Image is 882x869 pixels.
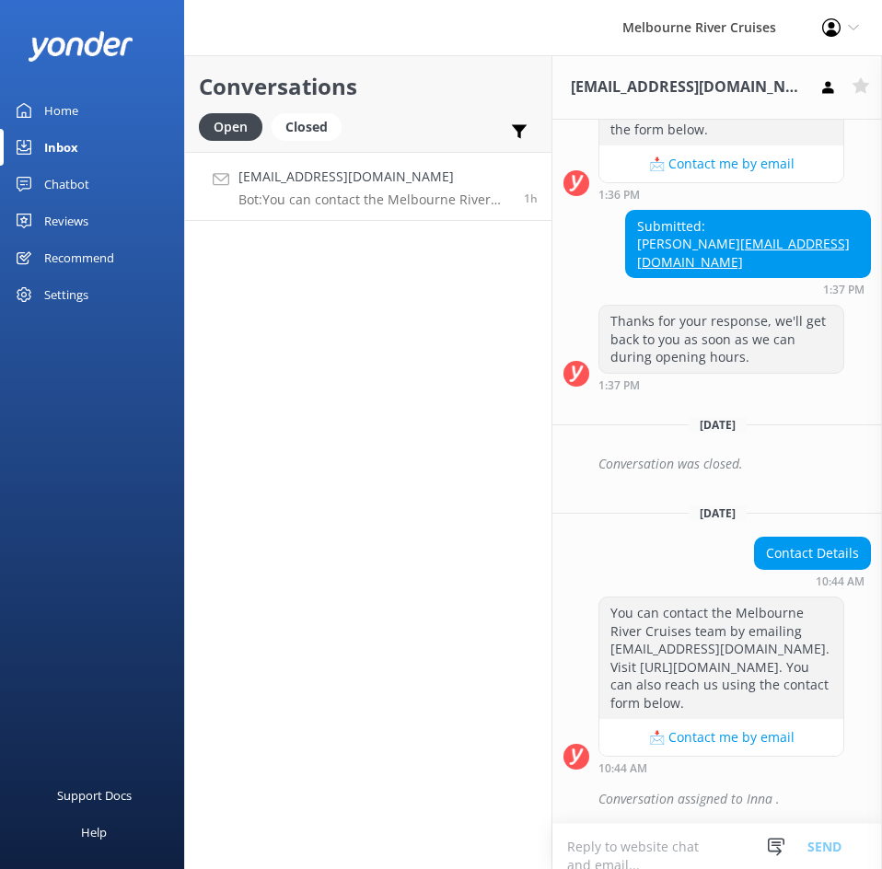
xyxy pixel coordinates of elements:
[238,191,510,208] p: Bot: You can contact the Melbourne River Cruises team by emailing [EMAIL_ADDRESS][DOMAIN_NAME]. V...
[563,783,871,815] div: 2025-10-02T00:56:58.733
[598,378,844,391] div: Sep 25 2025 01:37pm (UTC +10:00) Australia/Sydney
[199,69,538,104] h2: Conversations
[185,152,551,221] a: [EMAIL_ADDRESS][DOMAIN_NAME]Bot:You can contact the Melbourne River Cruises team by emailing [EMA...
[689,417,747,433] span: [DATE]
[823,284,865,295] strong: 1:37 PM
[598,761,844,774] div: Oct 02 2025 10:44am (UTC +10:00) Australia/Sydney
[44,92,78,129] div: Home
[272,116,351,136] a: Closed
[599,145,843,182] button: 📩 Contact me by email
[626,211,870,278] div: Submitted: [PERSON_NAME]
[44,203,88,239] div: Reviews
[598,188,844,201] div: Sep 25 2025 01:36pm (UTC +10:00) Australia/Sydney
[755,538,870,569] div: Contact Details
[599,597,843,719] div: You can contact the Melbourne River Cruises team by emailing [EMAIL_ADDRESS][DOMAIN_NAME]. Visit ...
[44,239,114,276] div: Recommend
[598,190,640,201] strong: 1:36 PM
[599,719,843,756] button: 📩 Contact me by email
[199,116,272,136] a: Open
[598,783,871,815] div: Conversation assigned to Inna .
[637,235,850,271] a: [EMAIL_ADDRESS][DOMAIN_NAME]
[57,777,132,814] div: Support Docs
[598,448,871,480] div: Conversation was closed.
[599,306,843,373] div: Thanks for your response, we'll get back to you as soon as we can during opening hours.
[754,574,871,587] div: Oct 02 2025 10:44am (UTC +10:00) Australia/Sydney
[199,113,262,141] div: Open
[563,448,871,480] div: 2025-09-29T02:16:02.918
[816,576,865,587] strong: 10:44 AM
[44,129,78,166] div: Inbox
[689,505,747,521] span: [DATE]
[598,763,647,774] strong: 10:44 AM
[571,75,805,99] h3: [EMAIL_ADDRESS][DOMAIN_NAME]
[238,167,510,187] h4: [EMAIL_ADDRESS][DOMAIN_NAME]
[524,191,538,206] span: Oct 02 2025 10:44am (UTC +10:00) Australia/Sydney
[625,283,871,295] div: Sep 25 2025 01:37pm (UTC +10:00) Australia/Sydney
[44,166,89,203] div: Chatbot
[272,113,342,141] div: Closed
[44,276,88,313] div: Settings
[598,380,640,391] strong: 1:37 PM
[81,814,107,851] div: Help
[28,31,133,62] img: yonder-white-logo.png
